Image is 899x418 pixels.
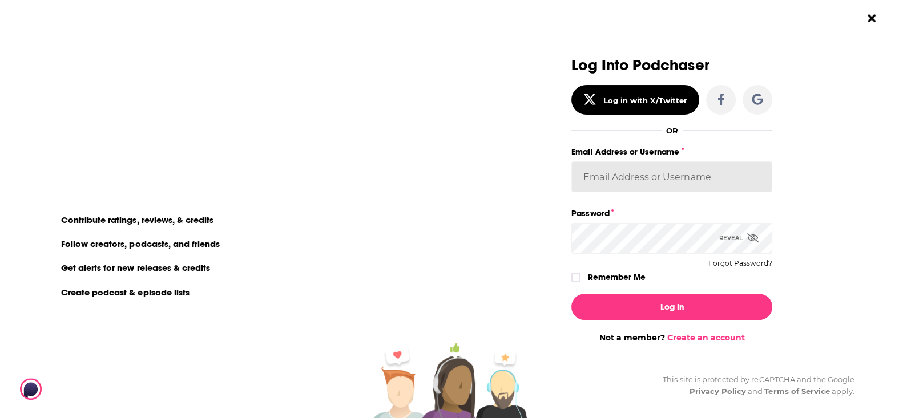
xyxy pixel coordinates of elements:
label: Email Address or Username [571,144,772,159]
a: Privacy Policy [690,387,747,396]
a: Terms of Service [764,387,830,396]
button: Forgot Password? [708,259,772,267]
h3: Log Into Podchaser [571,57,772,74]
li: On Podchaser you can: [54,192,283,203]
button: Close Button [861,7,882,29]
a: Podchaser - Follow, Share and Rate Podcasts [20,378,120,400]
div: OR [666,126,678,135]
img: Podchaser - Follow, Share and Rate Podcasts [20,378,130,400]
li: Contribute ratings, reviews, & credits [54,212,222,227]
li: Create podcast & episode lists [54,285,197,299]
label: Remember Me [588,270,646,285]
button: Log In [571,294,772,320]
label: Password [571,206,772,221]
div: Reveal [719,223,759,253]
div: Log in with X/Twitter [603,96,687,105]
a: create an account [109,60,221,76]
li: Follow creators, podcasts, and friends [54,236,228,251]
button: Log in with X/Twitter [571,85,699,115]
a: Create an account [667,332,745,343]
div: This site is protected by reCAPTCHA and the Google and apply. [654,374,854,397]
div: Not a member? [571,332,772,343]
input: Email Address or Username [571,161,772,192]
li: Get alerts for new releases & credits [54,260,218,275]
